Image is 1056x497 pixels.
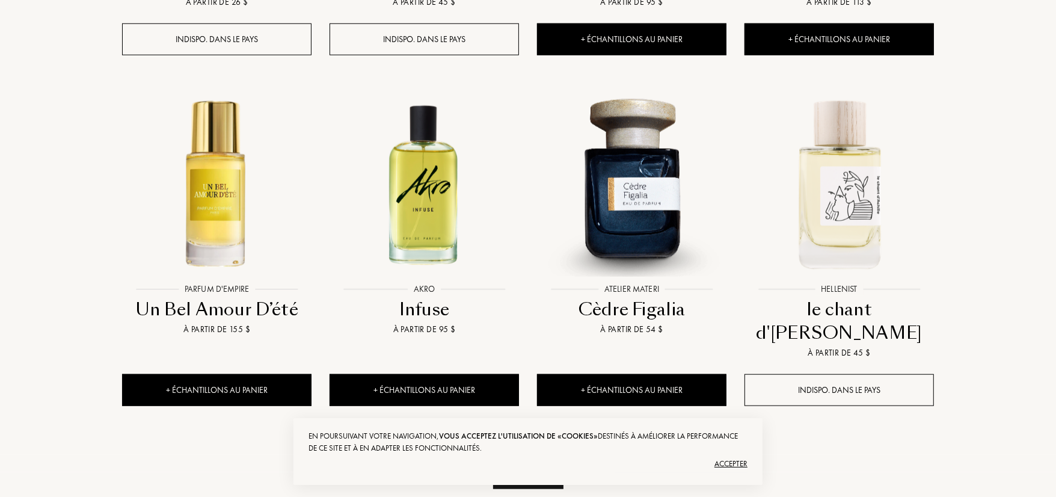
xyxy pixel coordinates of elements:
div: Indispo. dans le pays [330,23,519,55]
div: + Échantillons au panier [537,374,726,406]
img: Infuse Akro [331,90,518,277]
a: Infuse AkroAkroInfuseÀ partir de 95 $ [330,76,519,351]
a: Cèdre Figalia Atelier MateriAtelier MateriCèdre FigaliaÀ partir de 54 $ [537,76,726,351]
div: En poursuivant votre navigation, destinés à améliorer la performance de ce site et à en adapter l... [309,430,747,454]
a: Un Bel Amour D’été Parfum d'EmpireParfum d'EmpireUn Bel Amour D’étéÀ partir de 155 $ [122,76,312,351]
img: Un Bel Amour D’été Parfum d'Empire [123,90,310,277]
span: vous acceptez l'utilisation de «cookies» [439,431,598,441]
img: Cèdre Figalia Atelier Materi [538,90,725,277]
img: le chant d'Achille Hellenist [746,90,933,277]
div: À partir de 54 $ [542,323,722,336]
div: le chant d'[PERSON_NAME] [749,298,929,345]
div: Indispo. dans le pays [122,23,312,55]
div: + Échantillons au panier [330,374,519,406]
div: Indispo. dans le pays [744,374,934,406]
div: À partir de 155 $ [127,323,307,336]
div: À partir de 95 $ [334,323,514,336]
div: + Échantillons au panier [744,23,934,55]
div: À partir de 45 $ [749,347,929,359]
div: + Échantillons au panier [537,23,726,55]
a: le chant d'Achille HellenistHellenistle chant d'[PERSON_NAME]À partir de 45 $ [744,76,934,374]
div: + Échantillons au panier [122,374,312,406]
div: Accepter [309,454,747,474]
